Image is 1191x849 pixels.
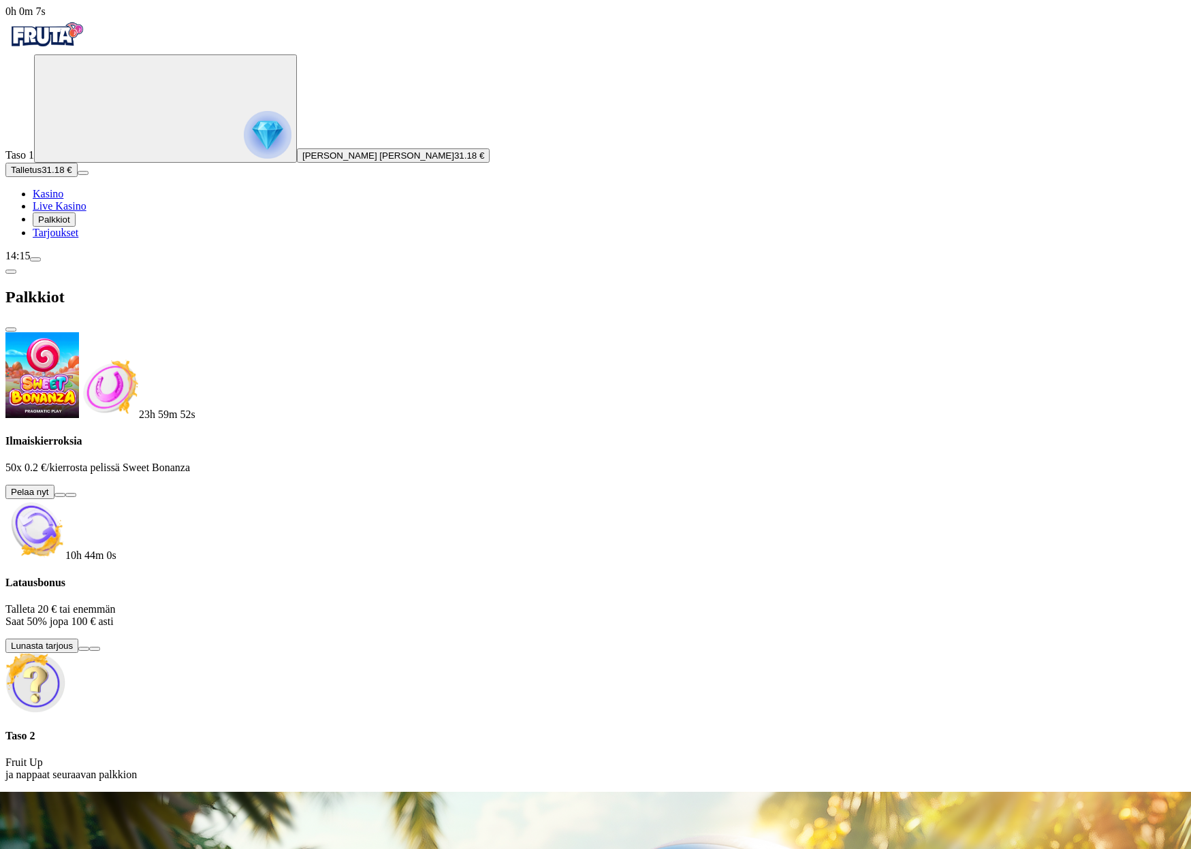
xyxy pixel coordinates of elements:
[33,188,63,199] a: diamond iconKasino
[5,149,34,161] span: Taso 1
[5,653,65,713] img: Unlock reward icon
[33,200,86,212] span: Live Kasino
[79,358,139,418] img: Freespins bonus icon
[33,188,63,199] span: Kasino
[34,54,297,163] button: reward progress
[5,42,87,54] a: Fruta
[65,493,76,497] button: info
[33,212,76,227] button: reward iconPalkkiot
[5,270,16,274] button: chevron-left icon
[139,409,195,420] span: countdown
[33,200,86,212] a: poker-chip iconLive Kasino
[65,549,116,561] span: countdown
[5,756,1186,781] p: Fruit Up ja nappaat seuraavan palkkion
[5,485,54,499] button: Pelaa nyt
[33,227,78,238] a: gift-inverted iconTarjoukset
[5,288,1186,306] h2: Palkkiot
[5,603,1186,628] p: Talleta 20 € tai enemmän Saat 50% jopa 100 € asti
[5,462,1186,474] p: 50x 0.2 €/kierrosta pelissä Sweet Bonanza
[5,435,1186,447] h4: Ilmaiskierroksia
[5,250,30,261] span: 14:15
[38,214,70,225] span: Palkkiot
[5,5,46,17] span: user session time
[11,641,73,651] span: Lunasta tarjous
[297,148,490,163] button: [PERSON_NAME] [PERSON_NAME]31.18 €
[5,730,1186,742] h4: Taso 2
[30,257,41,261] button: menu
[33,227,78,238] span: Tarjoukset
[5,639,78,653] button: Lunasta tarjous
[42,165,72,175] span: 31.18 €
[244,111,291,159] img: reward progress
[11,165,42,175] span: Talletus
[5,18,87,52] img: Fruta
[11,487,49,497] span: Pelaa nyt
[78,171,89,175] button: menu
[5,577,1186,589] h4: Latausbonus
[454,150,484,161] span: 31.18 €
[5,163,78,177] button: Talletusplus icon31.18 €
[5,332,79,418] img: Sweet Bonanza
[302,150,454,161] span: [PERSON_NAME] [PERSON_NAME]
[5,327,16,332] button: close
[5,18,1186,239] nav: Primary
[5,499,65,559] img: Reload bonus icon
[89,647,100,651] button: info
